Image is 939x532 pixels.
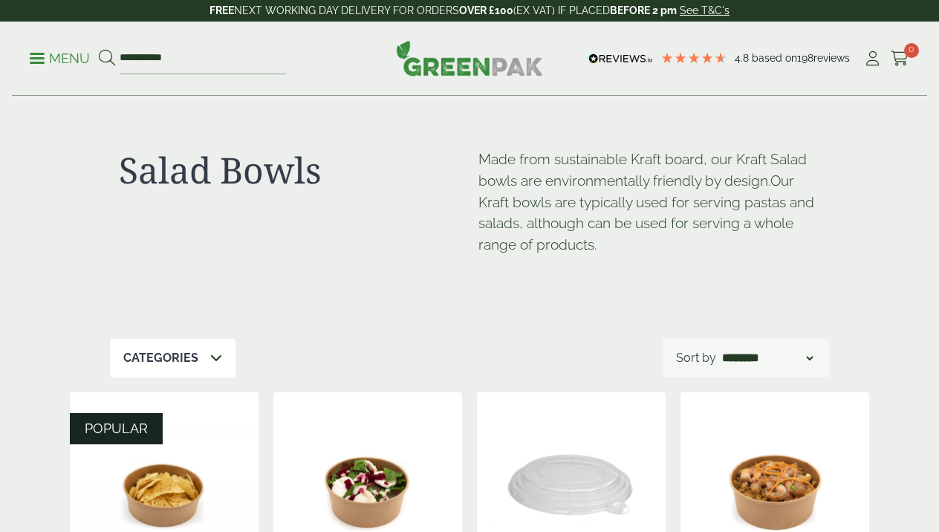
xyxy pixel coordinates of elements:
[680,4,730,16] a: See T&C's
[396,40,543,76] img: GreenPak Supplies
[459,4,513,16] strong: OVER £100
[478,151,807,189] span: Made from sustainable Kraft board, our Kraft Salad bowls are environmentally friendly by design.
[735,52,752,64] span: 4.8
[85,421,148,436] span: POPULAR
[813,52,850,64] span: reviews
[209,4,234,16] strong: FREE
[660,51,727,65] div: 4.79 Stars
[30,50,90,65] a: Menu
[30,50,90,68] p: Menu
[891,51,909,66] i: Cart
[610,4,677,16] strong: BEFORE 2 pm
[797,52,813,64] span: 198
[904,43,919,58] span: 0
[588,53,653,64] img: REVIEWS.io
[119,149,461,192] h1: Salad Bowls
[891,48,909,70] a: 0
[752,52,797,64] span: Based on
[123,349,198,367] p: Categories
[676,349,716,367] p: Sort by
[719,349,816,367] select: Shop order
[863,51,882,66] i: My Account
